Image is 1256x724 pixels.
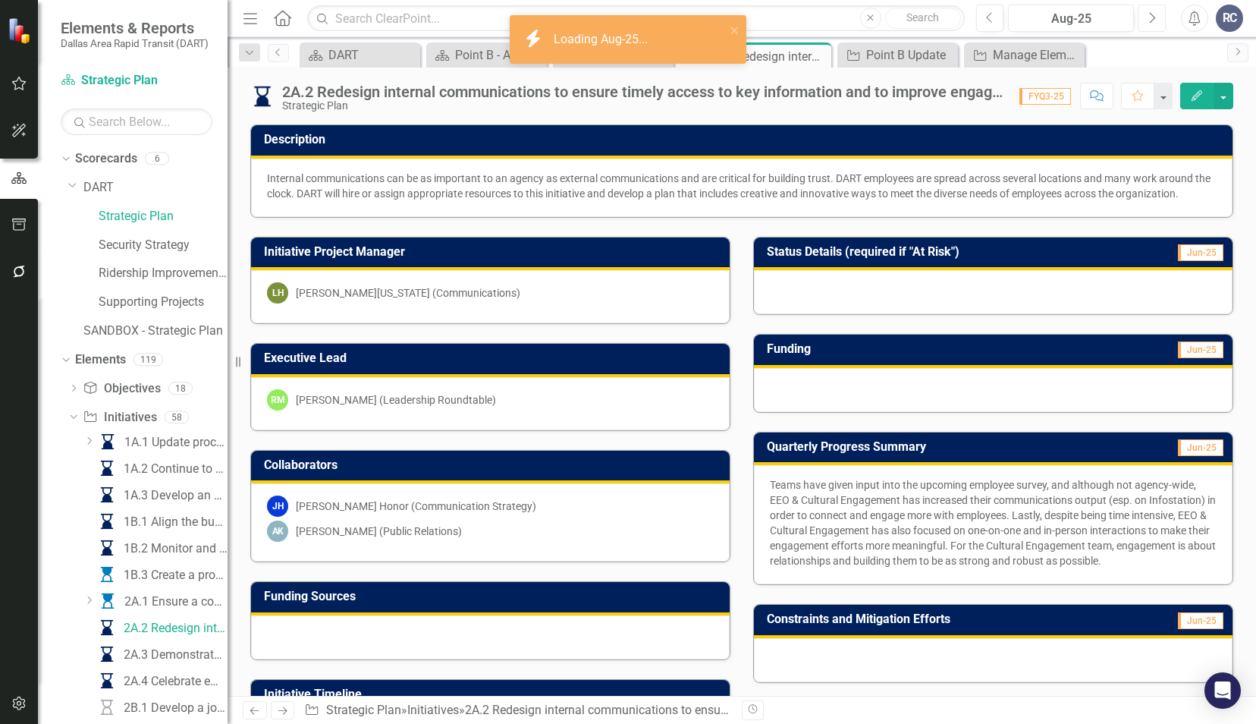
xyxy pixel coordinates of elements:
div: Open Intercom Messenger [1204,672,1241,709]
div: Aug-25 [1013,10,1129,28]
div: 2A.1 Ensure a consistent employee engagement survey process that focuses on follow-up and results [124,595,228,609]
a: Ridership Improvement Funds [99,265,228,282]
div: AK [267,521,288,542]
a: 2B.1 Develop a job shadowing program to increase connections across departments [94,695,228,719]
input: Search Below... [61,109,212,135]
img: Initiated [98,565,116,584]
div: 1A.3 Develop an agency-wide internal data and knowledge management strategy and process [124,489,228,502]
h3: Funding Sources [264,590,722,603]
div: [PERSON_NAME][US_STATE] (Communications) [296,285,520,301]
a: Initiatives [407,703,459,717]
span: Teams have given input into the upcoming employee survey, and although not agency-wide, EEO & Cul... [770,479,1216,567]
button: Search [885,8,961,29]
a: 1A.1 Update procurement policy and procedures with support from new technologies [95,430,228,454]
div: [PERSON_NAME] (Leadership Roundtable) [296,392,496,408]
img: In Progress [98,619,116,637]
a: DART [83,179,228,197]
div: Strategic Plan [282,100,1004,112]
a: 2A.2 Redesign internal communications to ensure timely access to key information and to improve e... [94,615,228,640]
a: 2A.3 Demonstrate consistent support for operators and front-line staff [94,642,228,666]
a: Point B Update [841,46,954,65]
div: Internal communications can be as important to an agency as external communications and are criti... [267,171,1217,201]
a: Strategic Plan [326,703,401,717]
h3: Funding [767,342,988,356]
div: Point B - A New Vision for Mobility in [GEOGRAPHIC_DATA][US_STATE] [455,46,543,65]
h3: Description [264,133,1225,146]
small: Dallas Area Rapid Transit (DART) [61,37,209,49]
div: 2B.1 Develop a job shadowing program to increase connections across departments [124,701,228,715]
span: Search [906,11,939,24]
a: 1A.3 Develop an agency-wide internal data and knowledge management strategy and process [94,483,228,507]
a: SANDBOX - Strategic Plan [83,323,228,340]
div: [PERSON_NAME] (Public Relations) [296,524,462,539]
div: » » [304,702,730,719]
div: JH [267,496,288,517]
a: 1A.2 Continue to streamline the hiring process, bolster recruitment, and increase retention [94,456,228,480]
div: 2A.2 Redesign internal communications to ensure timely access to key information and to improve e... [282,83,1004,100]
div: 2A.2 Redesign internal communications to ensure timely access to key information and to improve e... [465,703,1060,717]
h3: Constraints and Mitigation Efforts [767,612,1132,626]
a: 1B.2 Monitor and update policies, procedures, and processes to reflect changing agency needs [94,536,228,560]
h3: Quarterly Progress Summary [767,440,1120,454]
div: 119 [133,354,163,367]
h3: Status Details (required if "At Risk") [767,245,1135,259]
a: 1B.1 Align the budget and financial planning process to ensure resources adequately support the s... [94,509,228,534]
img: In Progress [98,645,116,663]
div: 6 [145,153,169,165]
img: Not Started [98,698,116,716]
div: 1A.2 Continue to streamline the hiring process, bolster recruitment, and increase retention [124,462,228,476]
img: In Progress [250,84,275,109]
a: 2A.1 Ensure a consistent employee engagement survey process that focuses on follow-up and results [95,589,228,613]
div: 1B.2 Monitor and update policies, procedures, and processes to reflect changing agency needs [124,542,228,556]
img: In Progress [98,539,116,557]
div: Loading Aug-25... [554,31,652,49]
span: FYQ3-25 [1019,88,1071,105]
img: In Progress [98,672,116,690]
div: LH [267,282,288,304]
a: 1B.3 Create a process for new ideas and proofs of concept to address challenges identified by staff [94,562,228,587]
input: Search ClearPoint... [307,5,964,32]
a: Scorecards [75,150,137,168]
img: In Progress [99,433,117,451]
div: 1A.1 Update procurement policy and procedures with support from new technologies [124,436,228,449]
div: 1B.1 Align the budget and financial planning process to ensure resources adequately support the s... [124,515,228,529]
a: Supporting Projects [99,294,228,311]
h3: Executive Lead [264,351,722,365]
button: close [730,21,740,39]
div: 2A.4 Celebrate employees' successes and contributions [124,675,228,688]
img: In Progress [98,459,116,477]
div: DART [328,46,416,65]
a: Security Strategy [99,237,228,254]
span: Jun-25 [1178,439,1223,456]
h3: Initiative Project Manager [264,245,722,259]
div: [PERSON_NAME] Honor (Communication Strategy) [296,499,536,514]
span: Jun-25 [1178,244,1223,261]
a: Strategic Plan [99,208,228,225]
span: Jun-25 [1178,612,1223,629]
a: 2A.4 Celebrate employees' successes and contributions [94,669,228,693]
a: Strategic Plan [61,72,212,90]
div: Point B Update [866,46,954,65]
div: 2A.2 Redesign internal communications to ensure timely access to key information and to improve e... [708,47,827,66]
a: Point B - A New Vision for Mobility in [GEOGRAPHIC_DATA][US_STATE] [430,46,543,65]
div: RM [267,389,288,411]
div: 2A.2 Redesign internal communications to ensure timely access to key information and to improve e... [124,622,228,635]
a: Initiatives [83,409,156,427]
img: ClearPoint Strategy [8,17,34,44]
div: 1B.3 Create a process for new ideas and proofs of concept to address challenges identified by staff [124,568,228,582]
h3: Collaborators [264,458,722,472]
a: Objectives [83,380,160,398]
a: Manage Elements [968,46,1081,65]
img: In Progress [98,486,116,504]
div: 18 [168,382,193,395]
img: Initiated [99,592,117,610]
img: In Progress [98,512,116,530]
div: 58 [165,411,189,423]
a: Elements [75,351,126,369]
button: RC [1216,5,1243,32]
h3: Initiative Timeline [264,688,722,701]
a: DART [303,46,416,65]
span: Elements & Reports [61,19,209,37]
button: Aug-25 [1008,5,1134,32]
